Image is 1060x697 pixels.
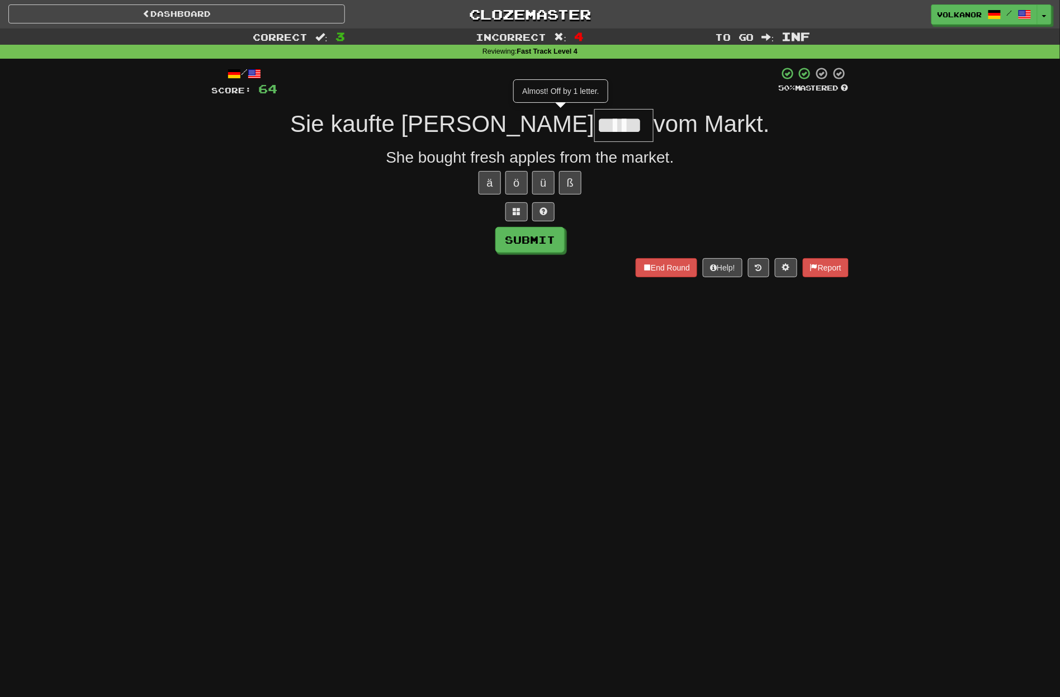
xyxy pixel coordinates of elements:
[555,32,567,42] span: :
[778,83,849,93] div: Mastered
[517,48,578,55] strong: Fast Track Level 4
[476,31,547,42] span: Incorrect
[1007,9,1012,17] span: /
[253,31,307,42] span: Correct
[315,32,328,42] span: :
[715,31,754,42] span: To go
[479,171,501,195] button: ä
[803,258,849,277] button: Report
[654,111,770,137] span: vom Markt.
[211,86,252,95] span: Score:
[505,202,528,221] button: Switch sentence to multiple choice alt+p
[505,171,528,195] button: ö
[362,4,698,24] a: Clozemaster
[782,30,811,43] span: Inf
[258,82,277,96] span: 64
[559,171,581,195] button: ß
[762,32,774,42] span: :
[290,111,594,137] span: Sie kaufte [PERSON_NAME]
[532,171,555,195] button: ü
[211,146,849,169] div: She bought fresh apples from the market.
[211,67,277,80] div: /
[778,83,795,92] span: 50 %
[335,30,345,43] span: 3
[703,258,742,277] button: Help!
[495,227,565,253] button: Submit
[748,258,769,277] button: Round history (alt+y)
[532,202,555,221] button: Single letter hint - you only get 1 per sentence and score half the points! alt+h
[8,4,345,23] a: Dashboard
[574,30,584,43] span: 4
[931,4,1038,25] a: Volkanor /
[636,258,697,277] button: End Round
[522,87,599,96] span: Almost! Off by 1 letter.
[938,10,982,20] span: Volkanor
